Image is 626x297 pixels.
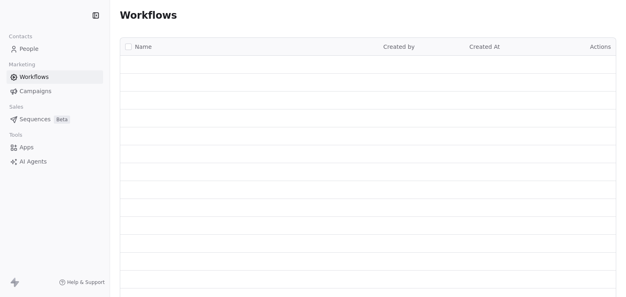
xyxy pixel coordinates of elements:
span: Workflows [120,10,177,21]
span: Created At [469,44,500,50]
span: Actions [590,44,611,50]
a: Campaigns [7,85,103,98]
a: Help & Support [59,279,105,286]
span: Name [135,43,152,51]
span: AI Agents [20,157,47,166]
a: Apps [7,141,103,154]
span: Sales [6,101,27,113]
a: AI Agents [7,155,103,168]
a: Workflows [7,70,103,84]
span: Beta [54,116,70,124]
span: Workflows [20,73,49,81]
span: Apps [20,143,34,152]
span: Sequences [20,115,51,124]
span: People [20,45,39,53]
span: Contacts [5,31,36,43]
span: Marketing [5,59,39,71]
a: SequencesBeta [7,113,103,126]
span: Help & Support [67,279,105,286]
span: Created by [384,44,415,50]
a: People [7,42,103,56]
span: Tools [6,129,26,141]
span: Campaigns [20,87,51,96]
